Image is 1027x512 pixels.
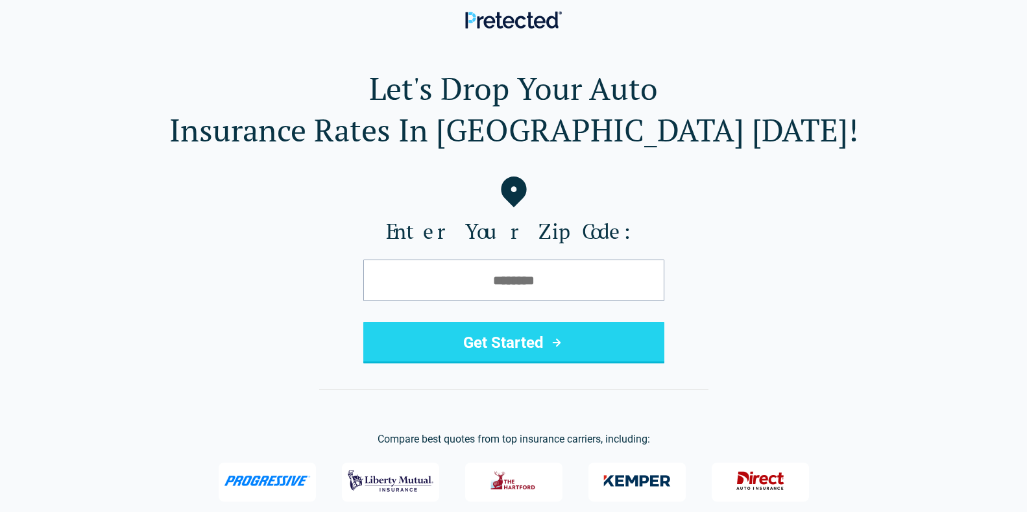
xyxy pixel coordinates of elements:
p: Compare best quotes from top insurance carriers, including: [21,432,1006,447]
img: The Hartford [482,464,546,498]
label: Enter Your Zip Code: [21,218,1006,244]
img: Liberty Mutual [348,464,433,498]
img: Kemper [594,464,680,498]
img: Progressive [224,476,311,486]
h1: Let's Drop Your Auto Insurance Rates In [GEOGRAPHIC_DATA] [DATE]! [21,67,1006,151]
img: Direct General [729,464,792,498]
button: Get Started [363,322,664,363]
img: Pretected [465,11,562,29]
